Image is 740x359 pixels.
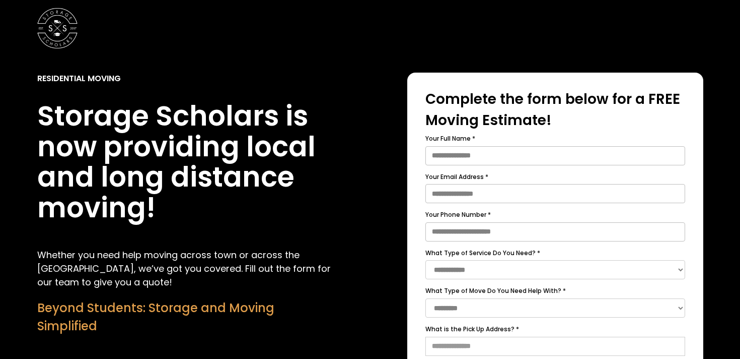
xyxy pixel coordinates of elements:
[425,133,685,144] label: Your Full Name *
[37,73,121,85] div: Residential Moving
[425,209,685,220] label: Your Phone Number *
[37,248,333,289] p: Whether you need help moving across town or across the [GEOGRAPHIC_DATA], we’ve got you covered. ...
[425,285,685,296] label: What Type of Move Do You Need Help With? *
[425,248,685,259] label: What Type of Service Do You Need? *
[37,8,78,48] img: Storage Scholars main logo
[37,101,333,223] h1: Storage Scholars is now providing local and long distance moving!
[425,171,685,183] label: Your Email Address *
[37,299,333,335] div: Beyond Students: Storage and Moving Simplified
[425,89,685,131] div: Complete the form below for a FREE Moving Estimate!
[425,324,685,335] label: What is the Pick Up Address? *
